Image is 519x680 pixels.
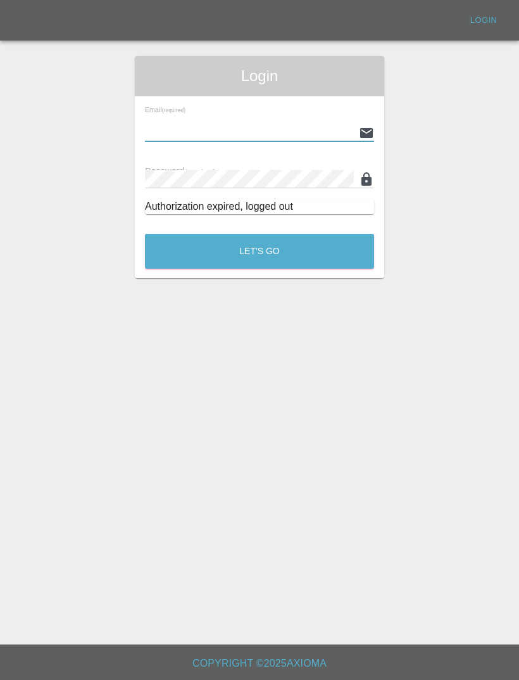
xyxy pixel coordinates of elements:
button: Let's Go [145,234,374,269]
small: (required) [185,168,216,176]
h6: Copyright © 2025 Axioma [10,655,509,672]
a: Login [463,11,504,30]
small: (required) [162,108,185,113]
span: Email [145,106,185,113]
span: Login [145,66,374,86]
span: Password [145,166,216,176]
div: Authorization expired, logged out [145,199,374,214]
